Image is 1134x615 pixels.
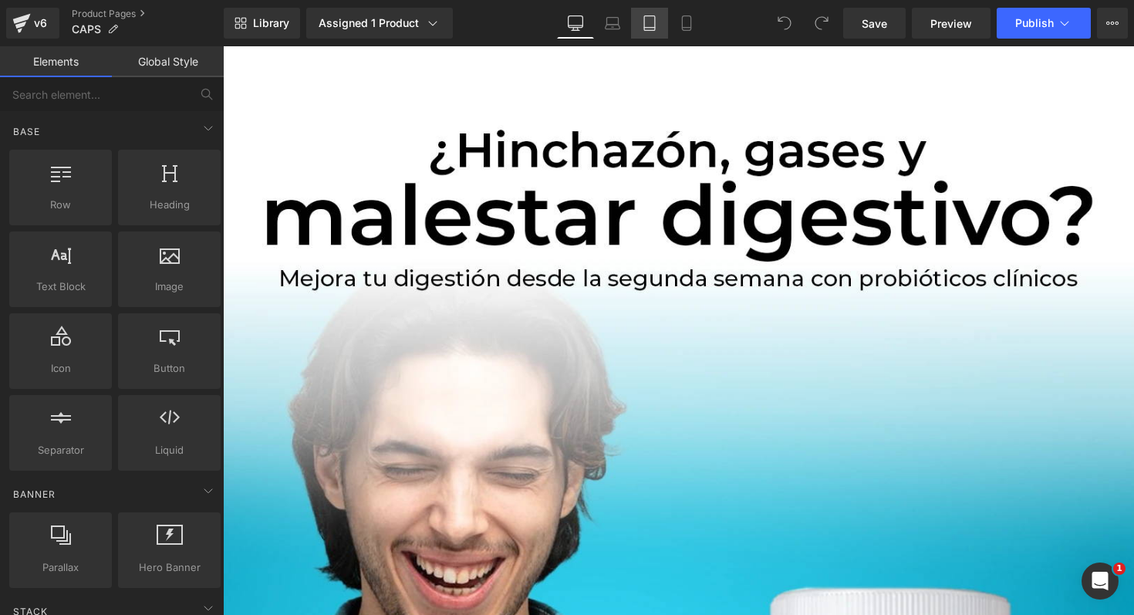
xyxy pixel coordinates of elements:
div: v6 [31,13,50,33]
span: Separator [14,442,107,458]
span: CAPS [72,23,101,35]
a: Preview [912,8,991,39]
a: New Library [224,8,300,39]
span: Button [123,360,216,377]
a: Mobile [668,8,705,39]
span: Base [12,124,42,139]
iframe: Intercom live chat [1082,563,1119,600]
span: Save [862,15,887,32]
span: Library [253,16,289,30]
a: Tablet [631,8,668,39]
span: Icon [14,360,107,377]
div: Assigned 1 Product [319,15,440,31]
a: v6 [6,8,59,39]
span: Preview [930,15,972,32]
span: Hero Banner [123,559,216,576]
button: Undo [769,8,800,39]
a: Product Pages [72,8,224,20]
span: Banner [12,487,57,502]
button: Redo [806,8,837,39]
span: Parallax [14,559,107,576]
span: Text Block [14,279,107,295]
span: Image [123,279,216,295]
button: Publish [997,8,1091,39]
a: Desktop [557,8,594,39]
span: 1 [1113,563,1126,575]
span: Row [14,197,107,213]
span: Liquid [123,442,216,458]
span: Publish [1015,17,1054,29]
button: More [1097,8,1128,39]
a: Global Style [112,46,224,77]
a: Laptop [594,8,631,39]
span: Heading [123,197,216,213]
